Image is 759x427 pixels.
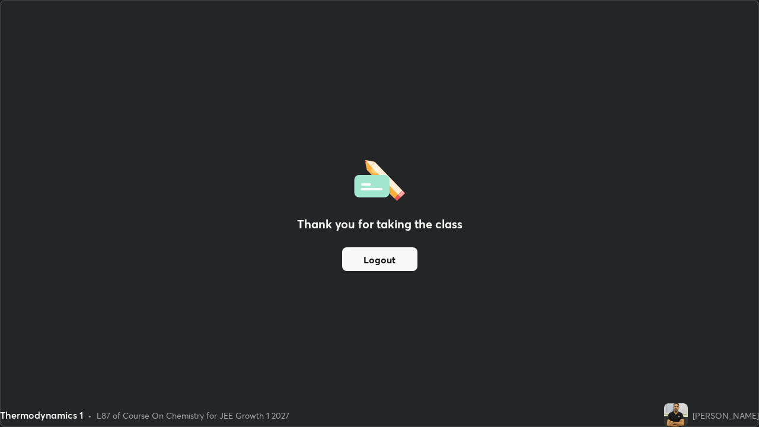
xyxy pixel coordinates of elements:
img: 4b948ef306c6453ca69e7615344fc06d.jpg [664,403,688,427]
div: • [88,409,92,422]
img: offlineFeedback.1438e8b3.svg [354,156,405,201]
div: [PERSON_NAME] [693,409,759,422]
button: Logout [342,247,417,271]
h2: Thank you for taking the class [297,215,463,233]
div: L87 of Course On Chemistry for JEE Growth 1 2027 [97,409,289,422]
